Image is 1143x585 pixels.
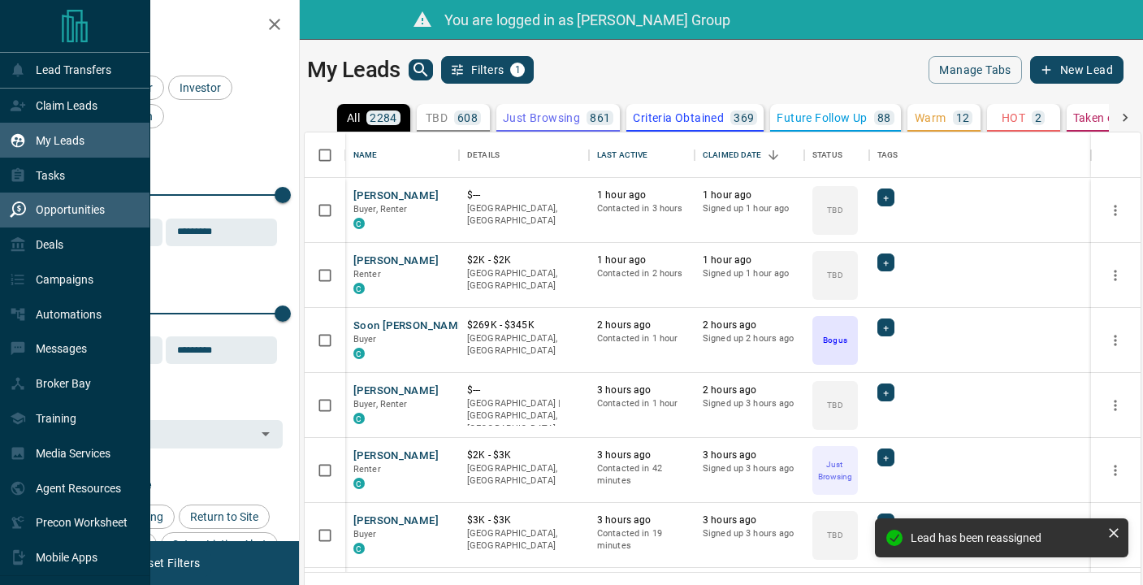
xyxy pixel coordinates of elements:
[877,112,891,123] p: 88
[827,204,842,216] p: TBD
[167,538,272,551] span: Set up Listing Alert
[597,513,686,527] p: 3 hours ago
[695,132,804,178] div: Claimed Date
[597,132,647,178] div: Last Active
[777,112,867,123] p: Future Follow Up
[597,448,686,462] p: 3 hours ago
[409,59,433,80] button: search button
[877,253,894,271] div: +
[467,527,581,552] p: [GEOGRAPHIC_DATA], [GEOGRAPHIC_DATA]
[370,112,397,123] p: 2284
[307,57,400,83] h1: My Leads
[1103,328,1128,353] button: more
[883,189,889,206] span: +
[883,254,889,271] span: +
[703,267,796,280] p: Signed up 1 hour ago
[467,332,581,357] p: [GEOGRAPHIC_DATA], [GEOGRAPHIC_DATA]
[467,202,581,227] p: [GEOGRAPHIC_DATA], [GEOGRAPHIC_DATA]
[467,462,581,487] p: [GEOGRAPHIC_DATA], [GEOGRAPHIC_DATA]
[353,218,365,229] div: condos.ca
[597,332,686,345] p: Contacted in 1 hour
[597,253,686,267] p: 1 hour ago
[703,132,762,178] div: Claimed Date
[877,318,894,336] div: +
[589,132,695,178] div: Last Active
[426,112,448,123] p: TBD
[444,11,730,28] span: You are logged in as [PERSON_NAME] Group
[174,81,227,94] span: Investor
[467,318,581,332] p: $269K - $345K
[877,448,894,466] div: +
[883,319,889,336] span: +
[467,253,581,267] p: $2K - $2K
[459,132,589,178] div: Details
[353,188,439,204] button: [PERSON_NAME]
[347,112,360,123] p: All
[353,334,377,344] span: Buyer
[353,529,377,539] span: Buyer
[457,112,478,123] p: 608
[877,513,894,531] div: +
[703,318,796,332] p: 2 hours ago
[161,532,278,557] div: Set up Listing Alert
[345,132,459,178] div: Name
[123,549,210,577] button: Reset Filters
[703,462,796,475] p: Signed up 3 hours ago
[597,527,686,552] p: Contacted in 19 minutes
[703,188,796,202] p: 1 hour ago
[703,202,796,215] p: Signed up 1 hour ago
[915,112,946,123] p: Warm
[877,383,894,401] div: +
[254,422,277,445] button: Open
[734,112,754,123] p: 369
[597,397,686,410] p: Contacted in 1 hour
[1103,263,1128,288] button: more
[597,202,686,215] p: Contacted in 3 hours
[353,204,408,214] span: Buyer, Renter
[929,56,1021,84] button: Manage Tabs
[353,348,365,359] div: condos.ca
[512,64,523,76] span: 1
[353,253,439,269] button: [PERSON_NAME]
[1103,458,1128,483] button: more
[353,464,381,474] span: Renter
[467,267,581,292] p: [GEOGRAPHIC_DATA], [GEOGRAPHIC_DATA]
[827,529,842,541] p: TBD
[956,112,970,123] p: 12
[597,383,686,397] p: 3 hours ago
[703,397,796,410] p: Signed up 3 hours ago
[762,144,785,167] button: Sort
[467,448,581,462] p: $2K - $3K
[467,383,581,397] p: $---
[1035,112,1041,123] p: 2
[179,505,270,529] div: Return to Site
[467,188,581,202] p: $---
[597,267,686,280] p: Contacted in 2 hours
[353,413,365,424] div: condos.ca
[467,513,581,527] p: $3K - $3K
[812,132,842,178] div: Status
[467,132,500,178] div: Details
[353,383,439,399] button: [PERSON_NAME]
[877,188,894,206] div: +
[827,399,842,411] p: TBD
[168,76,232,100] div: Investor
[52,16,283,36] h2: Filters
[597,188,686,202] p: 1 hour ago
[597,318,686,332] p: 2 hours ago
[703,448,796,462] p: 3 hours ago
[883,384,889,401] span: +
[804,132,869,178] div: Status
[467,397,581,435] p: [GEOGRAPHIC_DATA] | [GEOGRAPHIC_DATA], [GEOGRAPHIC_DATA]
[353,399,408,409] span: Buyer, Renter
[1030,56,1124,84] button: New Lead
[827,269,842,281] p: TBD
[1103,393,1128,418] button: more
[353,318,468,334] button: Soon [PERSON_NAME]
[823,334,846,346] p: Bogus
[1002,112,1025,123] p: HOT
[1103,198,1128,223] button: more
[353,513,439,529] button: [PERSON_NAME]
[869,132,1091,178] div: Tags
[883,449,889,466] span: +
